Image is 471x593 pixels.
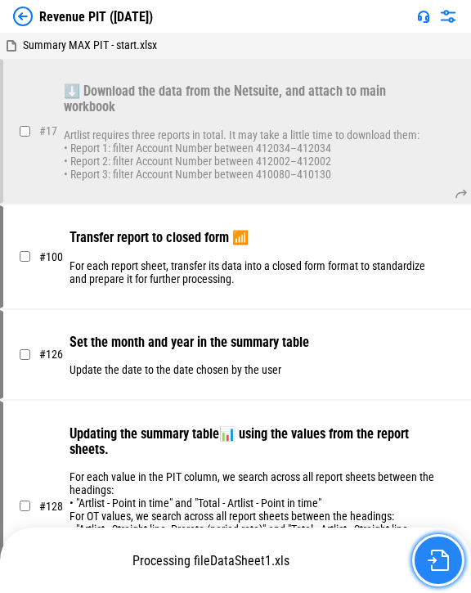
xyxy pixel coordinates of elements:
p: For each value in the PIT column, we search across all report sheets between the headings: • "Art... [70,470,437,588]
p: For each report sheet, transfer its data into a closed form format to standardize and prepare it ... [70,259,437,285]
p: Artlist requires three reports in total. It may take a little time to download them: • Report 1: ... [64,128,437,181]
div: Processing file [10,553,412,568]
img: Go to file [428,550,449,571]
span: # 100 [39,250,63,263]
h3: ⬇️ Download the data from the Netsuite, and attach to main workbook [64,83,437,115]
h3: Set the month and year in the summary table [70,335,437,350]
h3: Updating the summary table📊 using the values from the report sheets. [70,426,437,457]
div: Revenue PIT ([DATE]) [39,9,153,25]
span: # 128 [39,500,63,513]
span: # 17 [39,124,57,137]
img: Support [417,10,430,23]
span: DataSheet1.xls [210,553,289,568]
span: # 126 [39,348,63,361]
img: Back [13,7,33,26]
img: Settings menu [438,7,458,26]
h3: Transfer report to closed form 📶 [70,230,437,245]
p: Update the date to the date chosen by the user [70,363,437,376]
span: Summary MAX PIT - start.xlsx [23,38,157,52]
